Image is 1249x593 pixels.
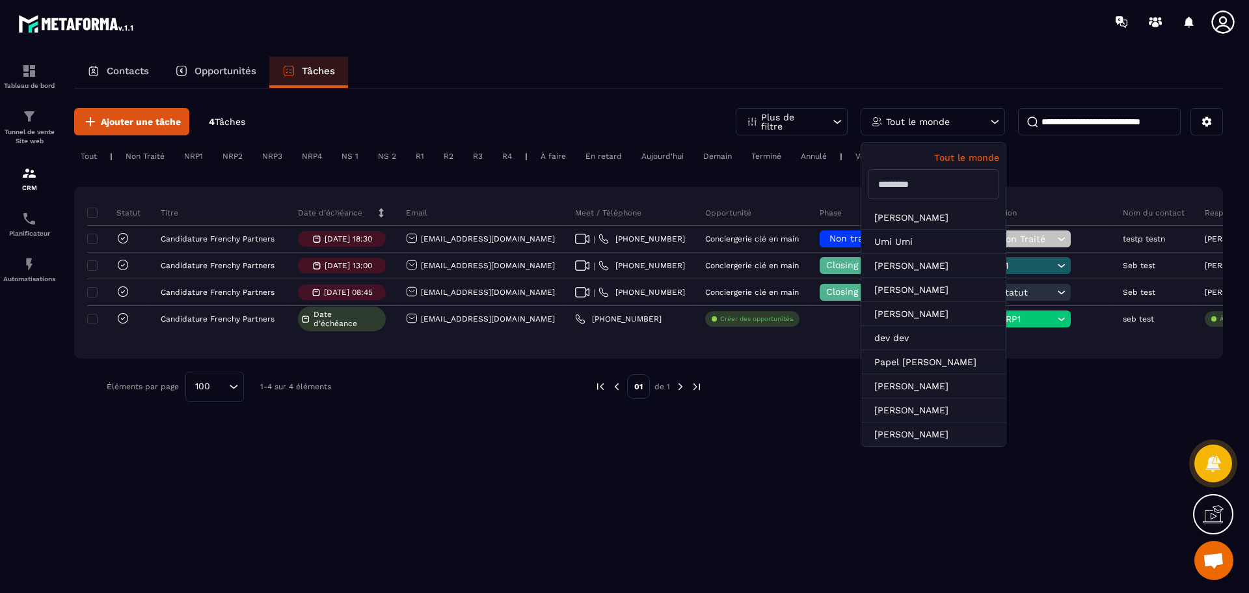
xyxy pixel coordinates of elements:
[325,234,372,243] p: [DATE] 18:30
[840,152,842,161] p: |
[335,148,365,164] div: NS 1
[861,302,1006,326] li: [PERSON_NAME]
[215,379,226,394] input: Search for option
[216,148,249,164] div: NRP2
[705,288,799,297] p: Conciergerie clé en main
[119,148,171,164] div: Non Traité
[3,275,55,283] p: Automatisations
[861,326,1006,350] li: dev dev
[705,208,751,218] p: Opportunité
[1123,208,1185,218] p: Nom du contact
[861,398,1006,422] li: [PERSON_NAME]
[215,117,245,127] span: Tâches
[868,152,999,163] p: Tout le monde
[691,381,703,393] img: next
[861,206,1006,230] li: [PERSON_NAME]
[861,278,1006,302] li: [PERSON_NAME]
[21,256,37,272] img: automations
[820,208,842,218] p: Phase
[21,63,37,79] img: formation
[74,148,103,164] div: Tout
[101,115,181,128] span: Ajouter une tâche
[21,165,37,181] img: formation
[178,148,209,164] div: NRP1
[409,148,431,164] div: R1
[110,152,113,161] p: |
[185,372,244,402] div: Search for option
[1194,541,1233,580] div: Ouvrir le chat
[999,287,1054,297] span: Statut
[575,208,641,218] p: Meet / Téléphone
[861,374,1006,398] li: [PERSON_NAME]
[3,99,55,156] a: formationformationTunnel de vente Site web
[162,57,269,88] a: Opportunités
[371,148,403,164] div: NS 2
[575,314,662,324] a: [PHONE_NUMBER]
[161,261,275,270] p: Candidature Frenchy Partners
[209,116,245,128] p: 4
[705,261,799,270] p: Conciergerie clé en main
[999,234,1054,244] span: Non Traité
[849,148,878,164] div: Vert
[861,230,1006,254] li: Umi Umi
[861,422,1006,447] li: [PERSON_NAME]
[598,234,685,244] a: [PHONE_NUMBER]
[697,148,738,164] div: Demain
[161,314,275,324] p: Candidature Frenchy Partners
[74,108,189,135] button: Ajouter une tâche
[3,82,55,89] p: Tableau de bord
[21,211,37,227] img: scheduler
[437,148,460,164] div: R2
[593,261,595,271] span: |
[861,254,1006,278] li: [PERSON_NAME]
[3,230,55,237] p: Planificateur
[256,148,289,164] div: NRP3
[298,208,362,218] p: Date d’échéance
[861,350,1006,374] li: Papel [PERSON_NAME]
[705,234,799,243] p: Conciergerie clé en main
[595,381,606,393] img: prev
[534,148,572,164] div: À faire
[90,208,141,218] p: Statut
[1123,288,1155,297] p: Seb test
[745,148,788,164] div: Terminé
[161,208,178,218] p: Titre
[21,109,37,124] img: formation
[302,65,335,77] p: Tâches
[1123,314,1154,324] p: seb test
[593,288,595,297] span: |
[191,379,215,394] span: 100
[720,314,793,324] p: Créer des opportunités
[593,234,595,244] span: |
[999,314,1054,324] span: NRP1
[598,260,685,271] a: [PHONE_NUMBER]
[826,260,900,270] span: Closing en cours
[107,65,149,77] p: Contacts
[18,12,135,35] img: logo
[324,288,373,297] p: [DATE] 08:45
[886,117,950,126] p: Tout le monde
[627,374,650,399] p: 01
[295,148,329,164] div: NRP4
[3,201,55,247] a: schedulerschedulerPlanificateur
[260,382,331,391] p: 1-4 sur 4 éléments
[829,233,875,243] span: Non traité
[74,57,162,88] a: Contacts
[107,382,179,391] p: Éléments par page
[496,148,518,164] div: R4
[269,57,348,88] a: Tâches
[611,381,623,393] img: prev
[3,128,55,146] p: Tunnel de vente Site web
[675,381,686,393] img: next
[406,208,427,218] p: Email
[761,113,818,131] p: Plus de filtre
[314,310,383,328] span: Date d’échéance
[525,152,528,161] p: |
[579,148,628,164] div: En retard
[635,148,690,164] div: Aujourd'hui
[3,247,55,292] a: automationsautomationsAutomatisations
[161,288,275,297] p: Candidature Frenchy Partners
[466,148,489,164] div: R3
[195,65,256,77] p: Opportunités
[826,286,900,297] span: Closing en cours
